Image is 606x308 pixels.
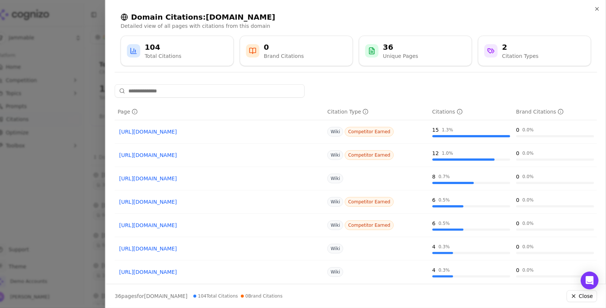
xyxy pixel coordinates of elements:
th: totalCitationCount [429,104,513,120]
div: Citations [432,108,463,115]
div: 0.3 % [439,244,450,250]
div: 0 [516,266,520,274]
div: 0 [516,243,520,250]
span: [DOMAIN_NAME] [144,293,187,299]
span: Wiki [327,150,343,160]
span: Competitor Earned [345,150,394,160]
div: Unique Pages [383,52,418,60]
a: [URL][DOMAIN_NAME] [119,128,320,135]
p: page s for [115,292,187,300]
div: 0 [516,150,520,157]
div: 0.3 % [439,267,450,273]
div: 0 [516,196,520,204]
div: 0 [264,42,304,52]
span: Wiki [327,220,343,230]
div: 0.0 % [523,174,534,180]
div: 0.0 % [523,150,534,156]
h2: Domain Citations: [DOMAIN_NAME] [121,12,591,22]
div: Page [118,108,138,115]
span: 36 [115,293,121,299]
a: [URL][DOMAIN_NAME] [119,268,320,276]
span: Wiki [327,197,343,207]
div: 2 [502,42,538,52]
div: 6 [432,196,436,204]
div: 0 [516,173,520,180]
div: 15 [432,126,439,134]
span: Wiki [327,267,343,277]
div: 36 [383,42,418,52]
div: 0.7 % [439,174,450,180]
span: Competitor Earned [345,197,394,207]
span: Competitor Earned [345,220,394,230]
div: 0.0 % [523,244,534,250]
th: page [115,104,324,120]
a: [URL][DOMAIN_NAME] [119,175,320,182]
span: Wiki [327,244,343,253]
span: 0 Brand Citations [241,293,282,299]
div: Brand Citations [264,52,304,60]
div: 0.0 % [523,267,534,273]
div: 0 [516,220,520,227]
p: Detailed view of all pages with citations from this domain [121,22,591,30]
div: 0 [516,126,520,134]
a: [URL][DOMAIN_NAME] [119,151,320,159]
th: brandCitationCount [513,104,597,120]
a: [URL][DOMAIN_NAME] [119,245,320,252]
div: 0.0 % [523,220,534,226]
th: citationTypes [324,104,429,120]
span: Wiki [327,127,343,137]
div: 12 [432,150,439,157]
div: 4 [432,243,436,250]
span: Competitor Earned [345,127,394,137]
a: [URL][DOMAIN_NAME] [119,222,320,229]
div: 8 [432,173,436,180]
div: 0.0 % [523,197,534,203]
div: 0.5 % [439,197,450,203]
a: [URL][DOMAIN_NAME] [119,198,320,206]
div: 6 [432,220,436,227]
div: 1.0 % [442,150,453,156]
div: Citation Type [327,108,368,115]
div: Brand Citations [516,108,564,115]
span: Wiki [327,174,343,183]
div: Total Citations [145,52,181,60]
div: 1.3 % [442,127,453,133]
div: 4 [432,266,436,274]
div: 0.0 % [523,127,534,133]
span: 104 Total Citations [193,293,238,299]
button: Close [567,290,597,302]
div: 104 [145,42,181,52]
div: 0.5 % [439,220,450,226]
div: Citation Types [502,52,538,60]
